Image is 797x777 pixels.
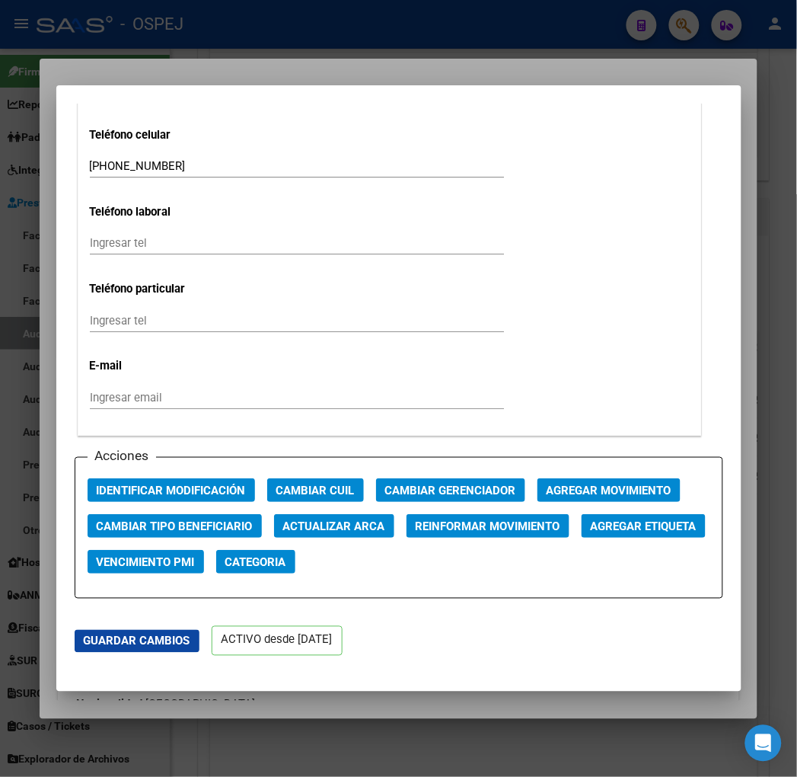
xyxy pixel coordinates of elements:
[267,478,364,502] button: Cambiar CUIL
[97,555,195,569] span: Vencimiento PMI
[582,514,706,538] button: Agregar Etiqueta
[406,514,569,538] button: Reinformar Movimiento
[225,555,286,569] span: Categoria
[90,126,269,144] p: Teléfono celular
[537,478,681,502] button: Agregar Movimiento
[376,478,525,502] button: Cambiar Gerenciador
[84,635,190,648] span: Guardar Cambios
[88,550,204,574] button: Vencimiento PMI
[90,203,269,221] p: Teléfono laboral
[745,725,782,762] div: Open Intercom Messenger
[88,514,262,538] button: Cambiar Tipo Beneficiario
[90,357,269,375] p: E-mail
[90,280,269,298] p: Teléfono particular
[416,520,560,533] span: Reinformar Movimiento
[591,520,697,533] span: Agregar Etiqueta
[385,484,516,497] span: Cambiar Gerenciador
[97,484,246,497] span: Identificar Modificación
[88,478,255,502] button: Identificar Modificación
[276,484,355,497] span: Cambiar CUIL
[283,520,385,533] span: Actualizar ARCA
[97,520,253,533] span: Cambiar Tipo Beneficiario
[547,484,671,497] span: Agregar Movimiento
[75,630,199,653] button: Guardar Cambios
[216,550,295,574] button: Categoria
[212,626,343,656] p: ACTIVO desde [DATE]
[274,514,394,538] button: Actualizar ARCA
[88,446,156,465] h3: Acciones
